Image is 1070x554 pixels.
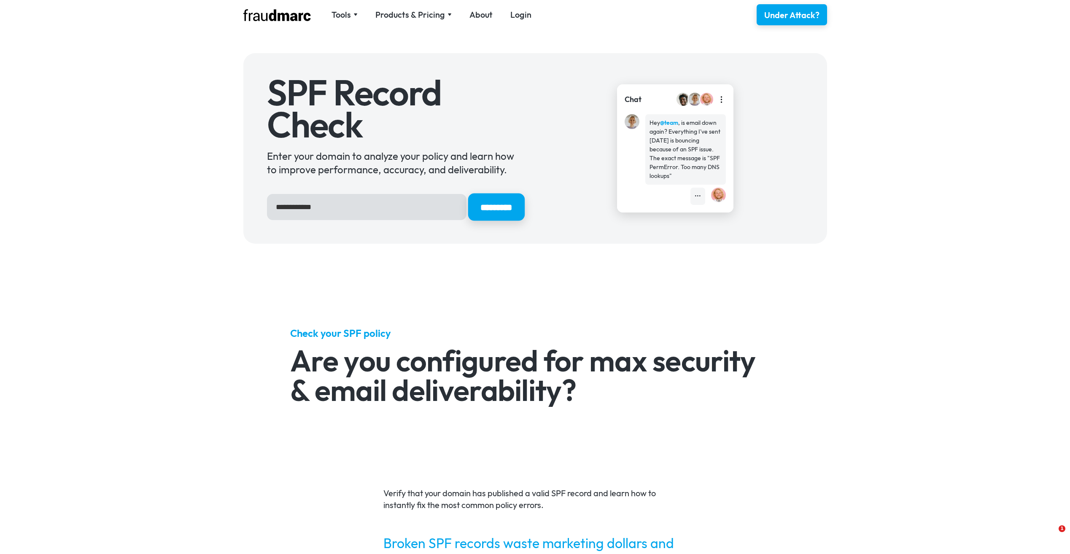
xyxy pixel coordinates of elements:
h2: Are you configured for max security & email deliverability? [290,346,780,405]
div: Under Attack? [764,9,819,21]
strong: @team [660,119,678,126]
form: Hero Sign Up Form [267,194,523,220]
div: ••• [695,192,701,201]
p: Verify that your domain has published a valid SPF record and learn how to instantly fix the most ... [383,487,687,511]
span: 1 [1059,525,1065,532]
iframe: Intercom notifications message [901,469,1070,531]
a: Login [510,9,531,21]
h1: SPF Record Check [267,77,523,140]
div: Chat [625,94,641,105]
div: Tools [332,9,358,21]
a: Under Attack? [757,4,827,25]
iframe: Intercom live chat [1041,525,1062,546]
a: About [469,9,493,21]
div: Tools [332,9,351,21]
div: Hey , is email down again? Everything I've sent [DATE] is bouncing because of an SPF issue. The e... [650,118,722,180]
h5: Check your SPF policy [290,326,780,340]
div: Enter your domain to analyze your policy and learn how to improve performance, accuracy, and deli... [267,149,523,176]
div: Products & Pricing [375,9,445,21]
div: Products & Pricing [375,9,452,21]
